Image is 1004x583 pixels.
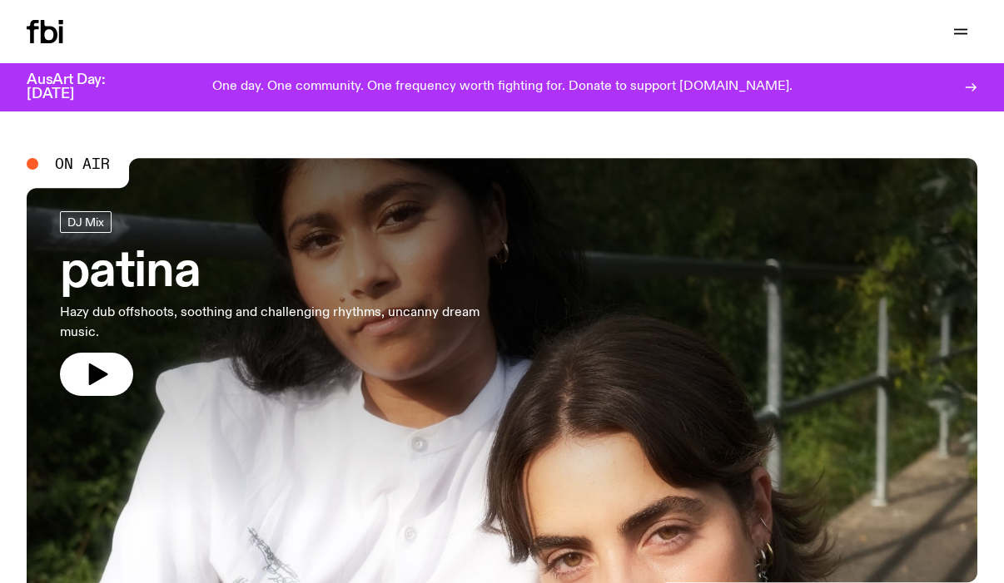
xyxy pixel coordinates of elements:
span: On Air [55,156,110,171]
h3: patina [60,250,486,296]
a: patinaHazy dub offshoots, soothing and challenging rhythms, uncanny dream music. [60,211,486,396]
p: Hazy dub offshoots, soothing and challenging rhythms, uncanny dream music. [60,303,486,343]
span: DJ Mix [67,215,104,228]
h3: AusArt Day: [DATE] [27,73,133,101]
p: One day. One community. One frequency worth fighting for. Donate to support [DOMAIN_NAME]. [212,80,793,95]
a: DJ Mix [60,211,112,233]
